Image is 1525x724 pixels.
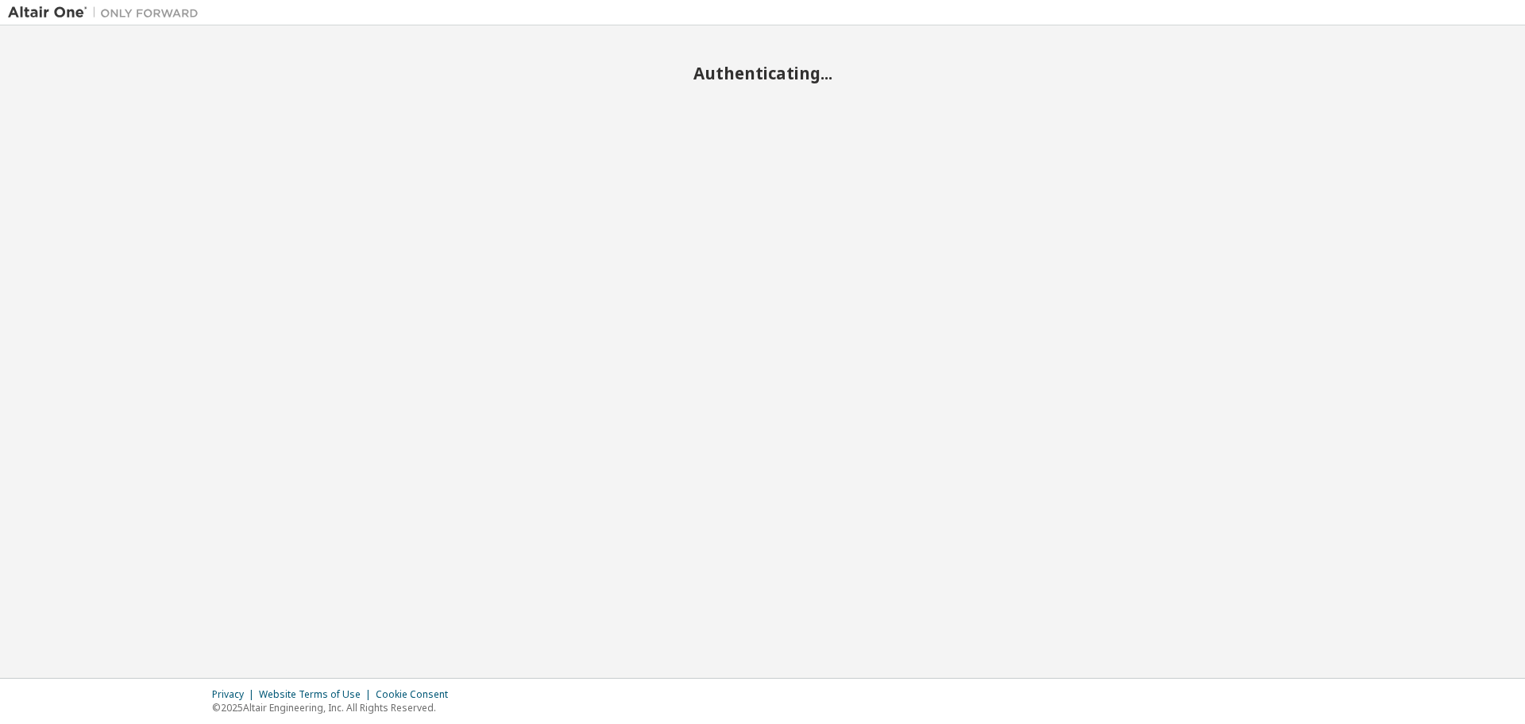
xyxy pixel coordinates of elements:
[259,688,376,701] div: Website Terms of Use
[8,5,207,21] img: Altair One
[212,701,457,714] p: © 2025 Altair Engineering, Inc. All Rights Reserved.
[8,63,1517,83] h2: Authenticating...
[376,688,457,701] div: Cookie Consent
[212,688,259,701] div: Privacy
